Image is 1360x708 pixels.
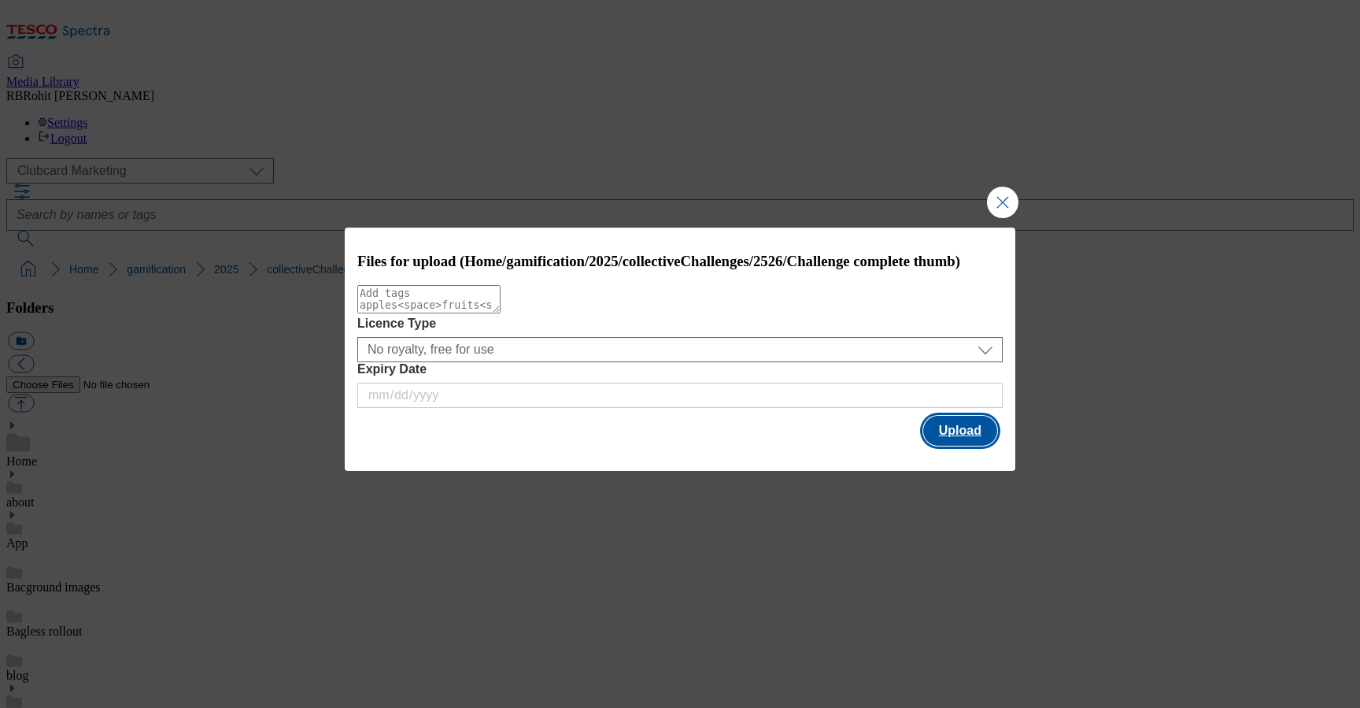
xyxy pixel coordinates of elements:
button: Close Modal [987,187,1018,218]
h3: Files for upload (Home/gamification/2025/collectiveChallenges/2526/Challenge complete thumb) [357,253,1003,270]
label: Expiry Date [357,362,1003,376]
button: Upload [923,416,997,446]
label: Licence Type [357,317,1003,331]
div: Modal [345,228,1015,471]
